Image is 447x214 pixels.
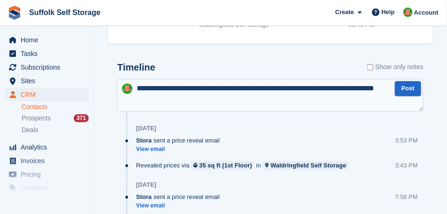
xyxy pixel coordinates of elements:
span: Coupons [21,182,77,195]
span: Stora [136,193,152,202]
img: stora-icon-8386f47178a22dfd0bd8f6a31ec36ba5ce8667c1dd55bd0f319d3a0aa187defe.svg [8,6,22,20]
a: menu [5,47,89,60]
span: Help [382,8,395,17]
span: Pricing [21,168,77,181]
button: Post [395,81,421,97]
div: Revealed prices via in [136,161,354,170]
a: Suffolk Self Storage [25,5,104,20]
img: David Caucutt [403,8,413,17]
div: 3:53 PM [395,136,418,145]
span: Account [414,8,439,17]
span: Prospects [22,114,51,123]
a: Deals [22,125,89,135]
div: 3:43 PM [395,161,418,170]
span: Subscriptions [21,61,77,74]
div: Waldringfield Self Storage [270,161,346,170]
a: menu [5,182,89,195]
div: 35 sq ft (1st Floor) [199,161,252,170]
div: [DATE] [136,182,156,189]
span: Deals [22,126,39,135]
a: menu [5,154,89,167]
span: Create [335,8,354,17]
span: Stora [136,136,152,145]
a: Waldringfield Self Storage [263,161,349,170]
span: Home [21,33,77,47]
a: View email [136,202,224,210]
span: Tasks [21,47,77,60]
div: 371 [74,114,89,122]
h2: Timeline [117,63,155,73]
div: [DATE] [136,125,156,133]
a: menu [5,33,89,47]
a: Contacts [22,103,89,111]
label: Show only notes [367,63,424,72]
a: Prospects 371 [22,113,89,123]
a: menu [5,141,89,154]
img: David Caucutt [122,84,132,94]
a: menu [5,168,89,181]
span: Analytics [21,141,77,154]
input: Show only notes [367,63,373,72]
span: Sites [21,74,77,87]
a: menu [5,61,89,74]
a: menu [5,88,89,101]
a: menu [5,74,89,87]
div: sent a price reveal email [136,136,224,145]
a: 35 sq ft (1st Floor) [191,161,254,170]
span: Invoices [21,154,77,167]
div: sent a price reveal email [136,193,224,202]
span: CRM [21,88,77,101]
div: 7:58 PM [395,193,418,202]
a: View email [136,146,224,154]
